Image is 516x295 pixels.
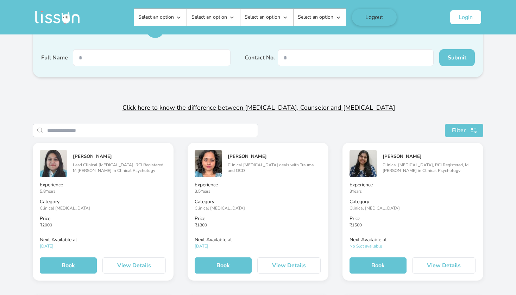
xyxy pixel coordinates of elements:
h5: [PERSON_NAME] [383,154,476,159]
span: Filter [452,126,466,135]
button: Book [350,257,407,274]
p: Next Available at [195,236,321,243]
p: Experience [40,181,166,188]
button: Submit [439,49,475,66]
p: Experience [195,181,321,188]
p: Select an option [191,14,227,21]
p: 3 Years [350,188,476,194]
p: Clinical [MEDICAL_DATA], RCI Registered, M. [PERSON_NAME] in Clinical Psychology [383,162,476,173]
p: Clinical [MEDICAL_DATA] deals with Trauma and OCD [228,162,321,173]
p: Price [195,215,321,222]
button: View Details [257,257,321,274]
p: Price [40,215,166,222]
span: Clinical [MEDICAL_DATA] [350,205,400,211]
h5: [PERSON_NAME] [228,154,321,159]
img: search111.svg [468,127,479,134]
p: Select an option [138,14,174,21]
button: Logout [352,9,397,26]
img: Lissun [35,11,80,24]
p: [DATE] [195,243,321,249]
p: ₹ 2000 [40,222,166,228]
p: Select an option [245,14,280,21]
label: Full Name [41,53,68,62]
p: Category [195,198,321,205]
p: Category [40,198,166,205]
button: Login [450,10,481,24]
p: Next Available at [350,236,476,243]
p: Experience [350,181,476,188]
img: image [350,150,377,177]
label: Contact No. [245,53,275,62]
button: Book [195,257,252,274]
button: View Details [102,257,166,274]
p: No Slot available [350,243,476,249]
p: Next Available at [40,236,166,243]
p: Price [350,215,476,222]
p: [DATE] [40,243,166,249]
span: Clinical [MEDICAL_DATA] [195,205,245,211]
h5: [PERSON_NAME] [73,154,166,159]
p: ₹ 1800 [195,222,321,228]
span: Clinical [MEDICAL_DATA] [40,205,90,211]
button: View Details [412,257,476,274]
p: Category [350,198,476,205]
img: image [40,150,67,177]
p: ₹ 1500 [350,222,476,228]
span: Click here to know the difference between [MEDICAL_DATA], Counselor and [MEDICAL_DATA] [122,103,395,112]
p: 3.5 Years [195,188,321,194]
p: Select an option [298,14,333,21]
p: 5.8 Years [40,188,166,194]
p: Lead Clinical [MEDICAL_DATA], RCI Registered, M.[PERSON_NAME] in Clinical Psychology [73,162,166,173]
img: image [195,150,222,177]
button: Book [40,257,97,274]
